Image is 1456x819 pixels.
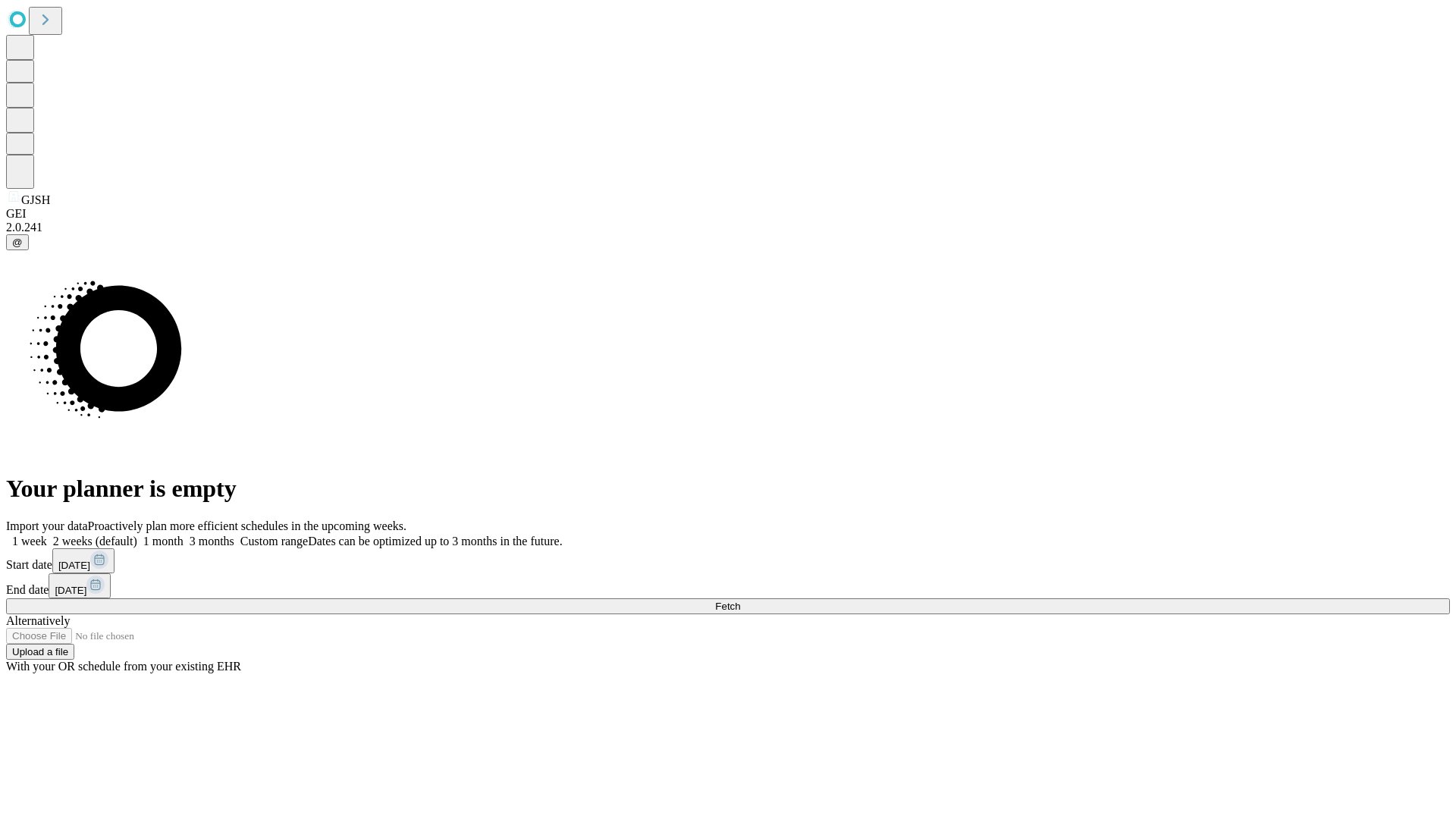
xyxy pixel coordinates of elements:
span: 2 weeks (default) [53,535,137,548]
h1: Your planner is empty [6,475,1450,503]
button: [DATE] [52,548,115,573]
span: Proactively plan more efficient schedules in the upcoming weeks. [88,519,406,532]
span: [DATE] [58,560,90,571]
span: Dates can be optimized up to 3 months in the future. [308,535,562,548]
span: Fetch [715,601,740,612]
span: @ [12,237,23,248]
button: Fetch [6,598,1450,614]
span: Custom range [240,535,308,548]
span: 3 months [190,535,234,548]
div: Start date [6,548,1450,573]
span: Alternatively [6,614,70,627]
span: GJSH [21,193,50,206]
button: [DATE] [49,573,111,598]
button: @ [6,234,29,250]
span: 1 week [12,535,47,548]
span: [DATE] [55,585,86,596]
span: Import your data [6,519,88,532]
div: End date [6,573,1450,598]
div: GEI [6,207,1450,221]
div: 2.0.241 [6,221,1450,234]
span: 1 month [143,535,184,548]
button: Upload a file [6,644,74,660]
span: With your OR schedule from your existing EHR [6,660,241,673]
